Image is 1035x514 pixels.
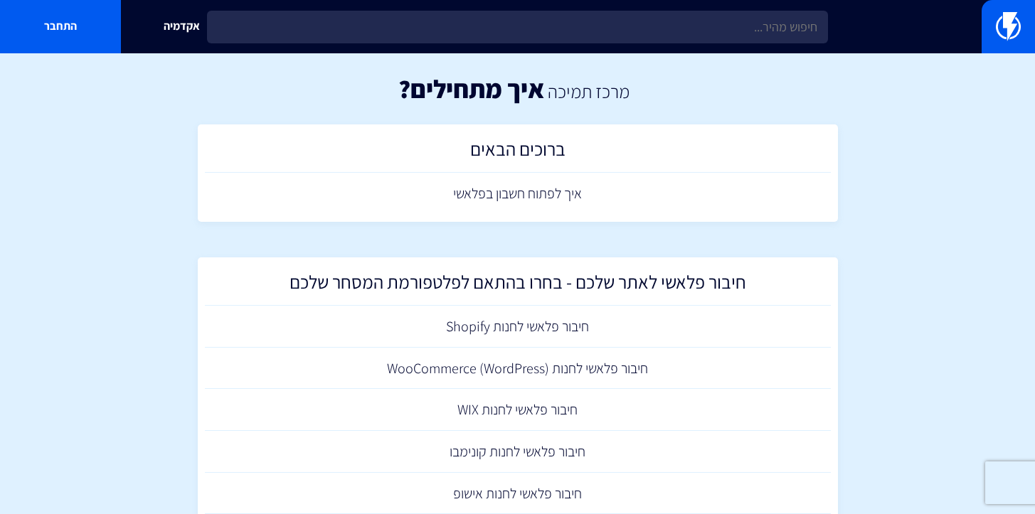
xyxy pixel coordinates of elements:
[205,389,831,431] a: חיבור פלאשי לחנות WIX
[205,348,831,390] a: חיבור פלאשי לחנות (WooCommerce (WordPress
[398,75,544,103] h1: איך מתחילים?
[548,79,630,103] a: מרכז תמיכה
[205,173,831,215] a: איך לפתוח חשבון בפלאשי
[205,132,831,173] a: ברוכים הבאים
[205,264,831,306] a: חיבור פלאשי לאתר שלכם - בחרו בהתאם לפלטפורמת המסחר שלכם
[207,11,828,43] input: חיפוש מהיר...
[212,272,824,299] h2: חיבור פלאשי לאתר שלכם - בחרו בהתאם לפלטפורמת המסחר שלכם
[212,139,824,166] h2: ברוכים הבאים
[205,306,831,348] a: חיבור פלאשי לחנות Shopify
[205,431,831,473] a: חיבור פלאשי לחנות קונימבו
